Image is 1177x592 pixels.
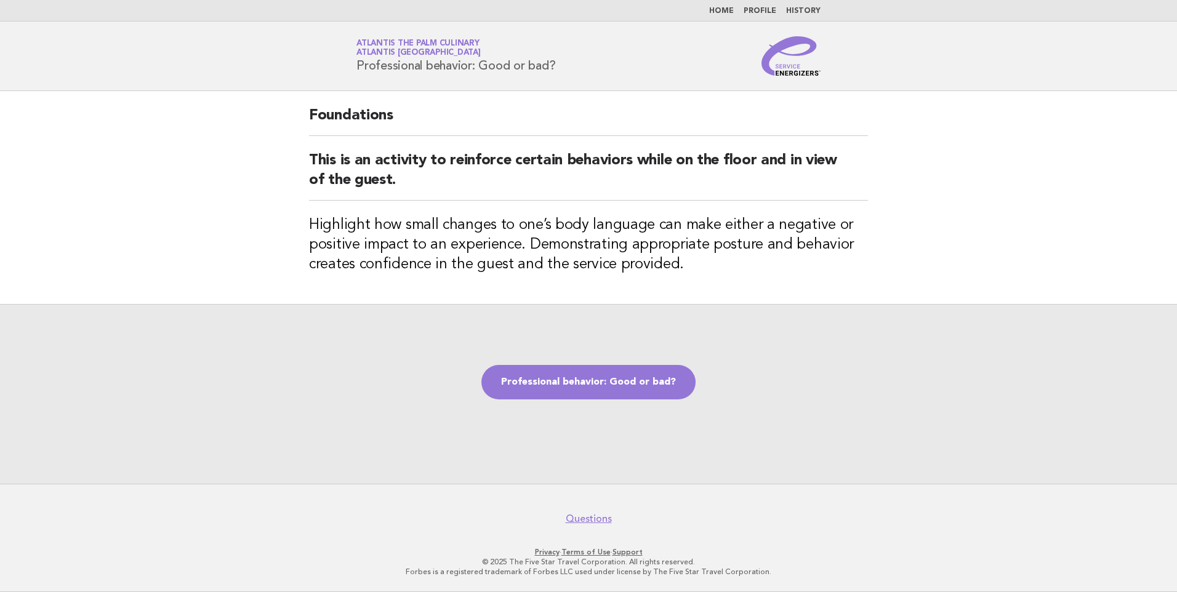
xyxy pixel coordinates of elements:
[481,365,696,399] a: Professional behavior: Good or bad?
[613,548,643,556] a: Support
[561,548,611,556] a: Terms of Use
[356,49,481,57] span: Atlantis [GEOGRAPHIC_DATA]
[212,567,965,577] p: Forbes is a registered trademark of Forbes LLC used under license by The Five Star Travel Corpora...
[212,547,965,557] p: · ·
[786,7,821,15] a: History
[309,215,868,274] h3: Highlight how small changes to one’s body language can make either a negative or positive impact ...
[309,151,868,201] h2: This is an activity to reinforce certain behaviors while on the floor and in view of the guest.
[309,106,868,136] h2: Foundations
[212,557,965,567] p: © 2025 The Five Star Travel Corporation. All rights reserved.
[356,40,555,72] h1: Professional behavior: Good or bad?
[356,39,481,57] a: Atlantis The Palm CulinaryAtlantis [GEOGRAPHIC_DATA]
[744,7,776,15] a: Profile
[535,548,560,556] a: Privacy
[566,513,612,525] a: Questions
[709,7,734,15] a: Home
[761,36,821,76] img: Service Energizers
